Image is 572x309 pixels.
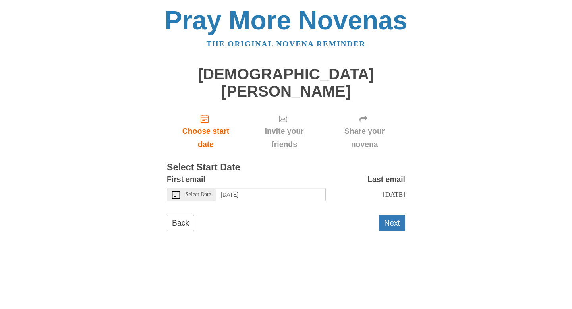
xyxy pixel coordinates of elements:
span: [DATE] [383,190,405,198]
a: Pray More Novenas [165,6,408,35]
span: Select Date [186,192,211,197]
span: Share your novena [332,125,397,151]
h1: [DEMOGRAPHIC_DATA][PERSON_NAME] [167,66,405,100]
a: The original novena reminder [207,40,366,48]
span: Choose start date [175,125,237,151]
label: Last email [367,173,405,186]
span: Invite your friends [253,125,316,151]
button: Next [379,215,405,231]
div: Click "Next" to confirm your start date first. [324,108,405,155]
div: Click "Next" to confirm your start date first. [245,108,324,155]
a: Choose start date [167,108,245,155]
label: First email [167,173,205,186]
h3: Select Start Date [167,162,405,173]
a: Back [167,215,194,231]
